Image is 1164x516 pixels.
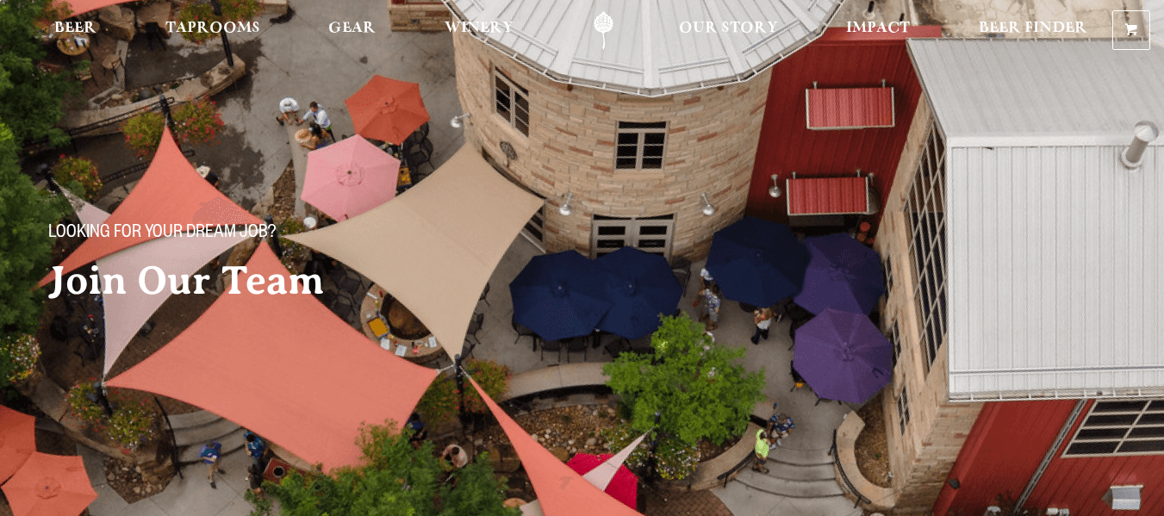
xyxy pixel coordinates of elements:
span: Looking for your dream job? [48,223,276,246]
span: Winery [445,22,514,35]
span: Gear [328,22,376,35]
span: Beer [54,22,96,35]
a: Winery [433,11,525,50]
a: Our Story [668,11,789,50]
a: Impact [835,11,921,50]
span: Impact [846,22,910,35]
a: Odell Home [571,11,636,50]
span: Taprooms [165,22,260,35]
span: Beer Finder [979,22,1087,35]
span: Our Story [679,22,778,35]
a: Beer Finder [968,11,1099,50]
a: Gear [317,11,387,50]
a: Beer [43,11,108,50]
a: Taprooms [154,11,271,50]
h2: Join Our Team [48,259,586,302]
